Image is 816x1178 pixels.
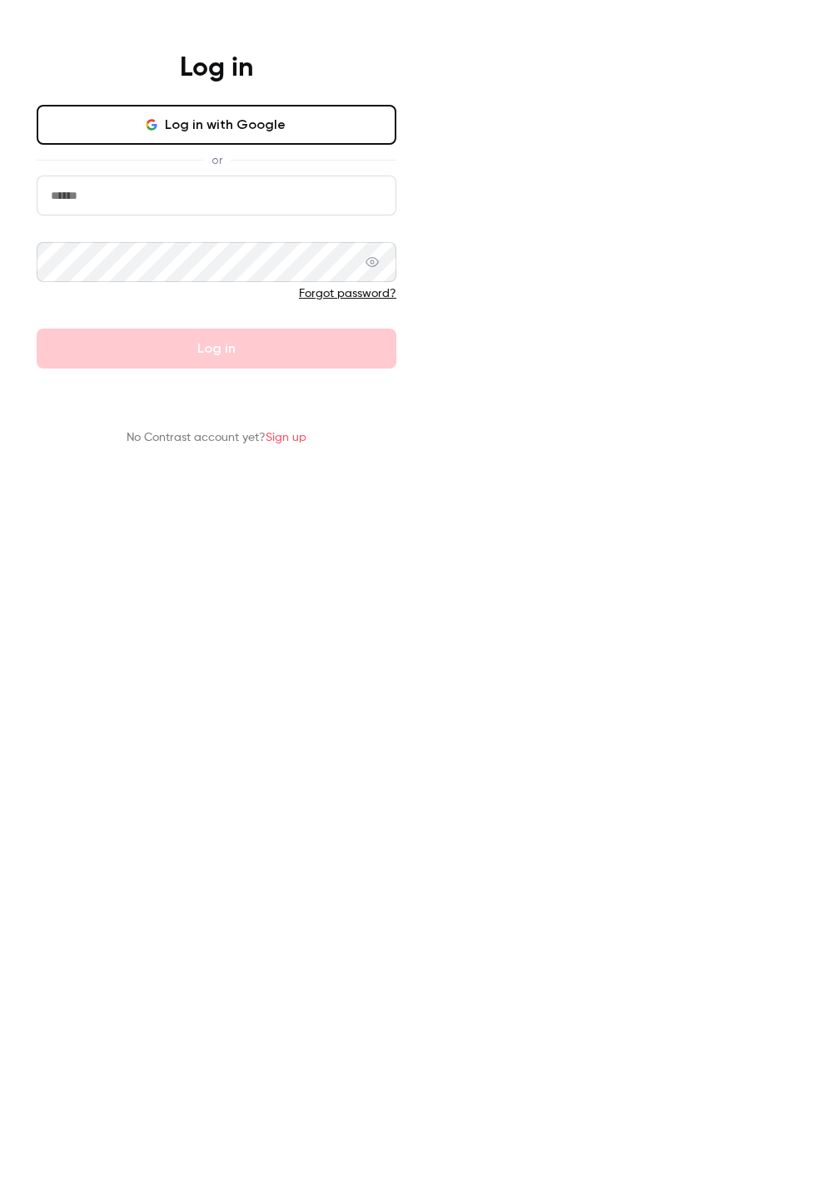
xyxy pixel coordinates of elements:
[299,288,396,299] a: Forgot password?
[127,429,306,447] p: No Contrast account yet?
[180,52,253,85] h4: Log in
[203,151,231,169] span: or
[37,105,396,145] button: Log in with Google
[266,432,306,443] a: Sign up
